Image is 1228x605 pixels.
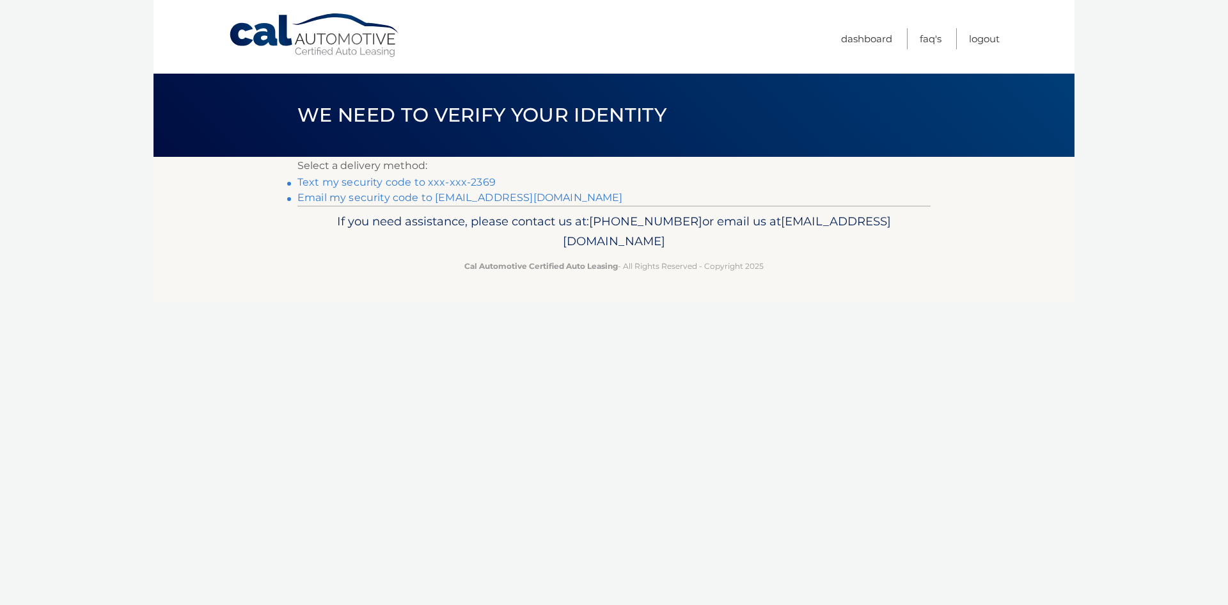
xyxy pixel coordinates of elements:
[297,191,623,204] a: Email my security code to [EMAIL_ADDRESS][DOMAIN_NAME]
[306,259,922,273] p: - All Rights Reserved - Copyright 2025
[297,176,496,188] a: Text my security code to xxx-xxx-2369
[841,28,892,49] a: Dashboard
[297,103,666,127] span: We need to verify your identity
[969,28,1000,49] a: Logout
[920,28,941,49] a: FAQ's
[464,261,618,271] strong: Cal Automotive Certified Auto Leasing
[297,157,931,175] p: Select a delivery method:
[228,13,401,58] a: Cal Automotive
[589,214,702,229] span: [PHONE_NUMBER]
[306,211,922,252] p: If you need assistance, please contact us at: or email us at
